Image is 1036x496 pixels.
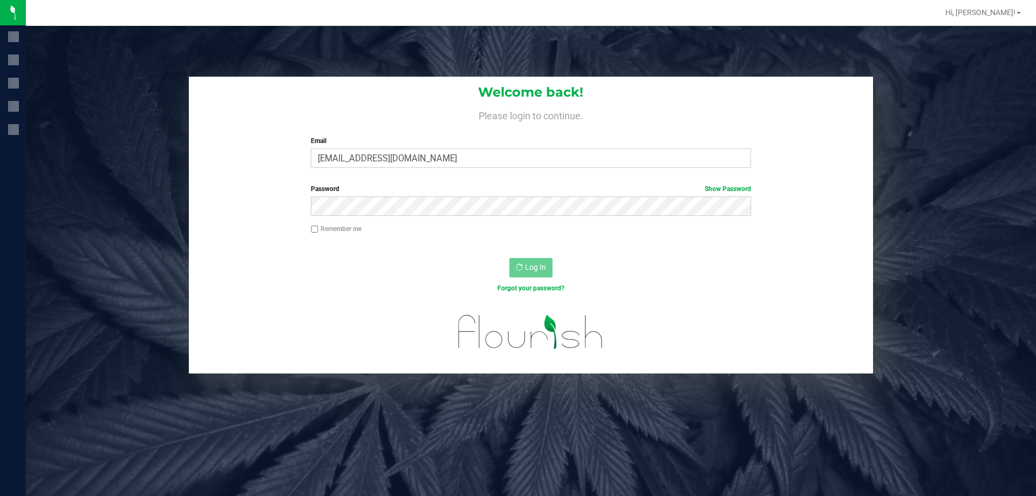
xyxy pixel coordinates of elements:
[509,258,553,277] button: Log In
[189,85,873,99] h1: Welcome back!
[525,263,546,271] span: Log In
[311,224,362,234] label: Remember me
[311,136,751,146] label: Email
[945,8,1015,17] span: Hi, [PERSON_NAME]!
[189,108,873,121] h4: Please login to continue.
[497,284,564,292] a: Forgot your password?
[311,185,339,193] span: Password
[311,226,318,233] input: Remember me
[445,304,616,359] img: flourish_logo.svg
[705,185,751,193] a: Show Password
